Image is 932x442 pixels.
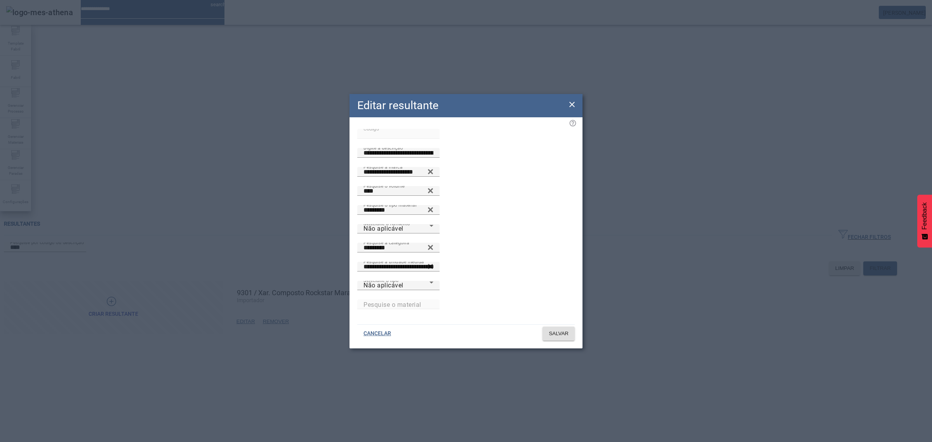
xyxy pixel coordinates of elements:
span: Feedback [921,202,928,230]
input: Number [363,167,433,177]
button: SALVAR [543,327,575,341]
input: Number [363,262,433,271]
mat-label: Pesquise a marca [363,164,403,169]
h2: Editar resultante [357,97,438,114]
mat-label: Digite a descrição [363,145,403,150]
span: CANCELAR [363,330,391,338]
span: Não aplicável [363,225,403,232]
button: Feedback - Mostrar pesquisa [917,195,932,247]
span: Não aplicável [363,282,403,289]
mat-label: Código [363,126,379,131]
input: Number [363,205,433,215]
mat-label: Pesquise o material [363,301,421,308]
input: Number [363,300,433,309]
input: Number [363,186,433,196]
span: SALVAR [549,330,569,338]
mat-label: Pesquise a categoria [363,240,409,245]
mat-label: Pesquise o tipo material [363,202,417,207]
mat-label: Pesquise o volume [363,183,405,188]
mat-label: Pesquise a unidade medida [363,259,424,264]
input: Number [363,243,433,252]
button: CANCELAR [357,327,397,341]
